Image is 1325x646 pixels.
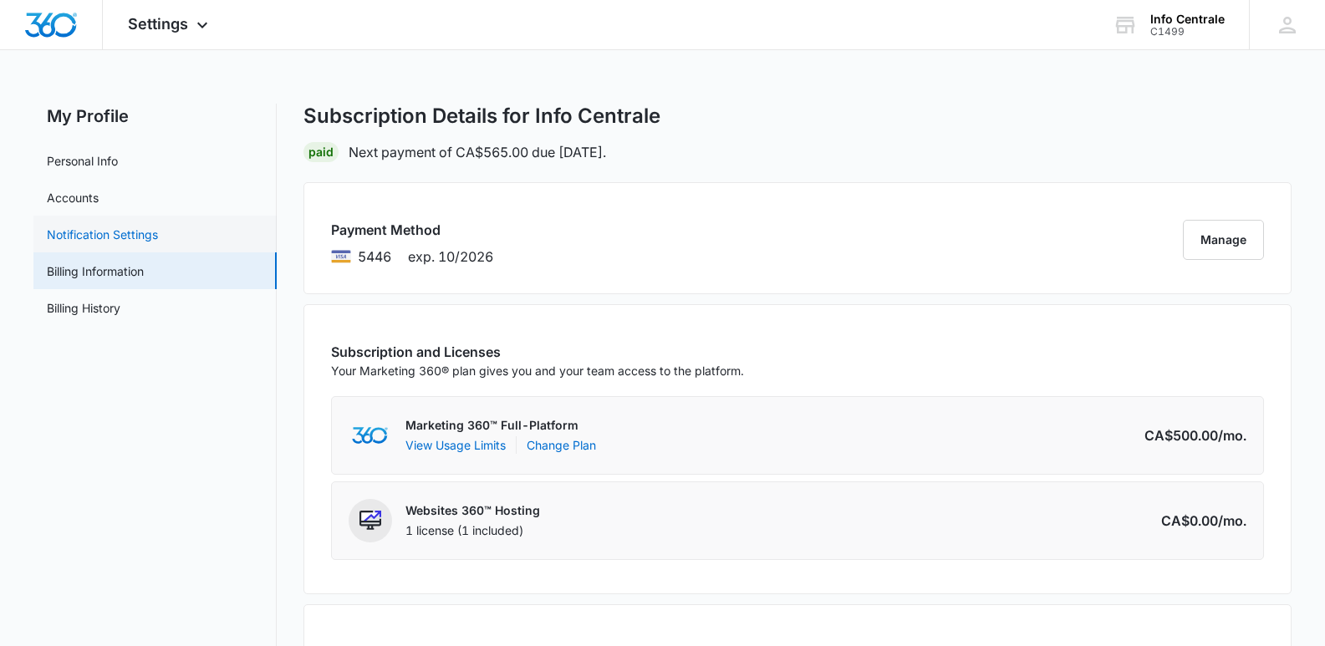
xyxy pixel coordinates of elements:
a: Personal Info [47,152,118,170]
span: /mo. [1218,511,1246,531]
span: Settings [128,15,188,33]
a: Accounts [47,189,99,206]
a: Change Plan [527,436,596,454]
div: CA$500.00 [1144,425,1246,445]
h3: Payment Method [331,220,493,240]
button: View Usage Limits [405,436,506,454]
a: Billing Information [47,262,144,280]
span: exp. 10/2026 [408,247,493,267]
p: Next payment of CA$565.00 due [DATE]. [349,142,606,162]
div: account id [1150,26,1225,38]
p: Your Marketing 360® plan gives you and your team access to the platform. [331,362,744,379]
h2: My Profile [33,104,277,129]
div: Paid [303,142,339,162]
div: CA$0.00 [1161,511,1246,531]
a: Notification Settings [47,226,158,243]
a: Billing History [47,299,120,317]
h3: Subscription and Licenses [331,342,744,362]
p: Marketing 360™ Full-Platform [405,417,596,434]
div: account name [1150,13,1225,26]
span: brandLabels.visa ending with [358,247,391,267]
h1: Subscription Details for Info Centrale [303,104,660,129]
div: 1 license (1 included) [405,522,540,539]
p: Websites 360™ Hosting [405,502,540,519]
span: /mo. [1218,425,1246,445]
button: Manage [1183,220,1264,260]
